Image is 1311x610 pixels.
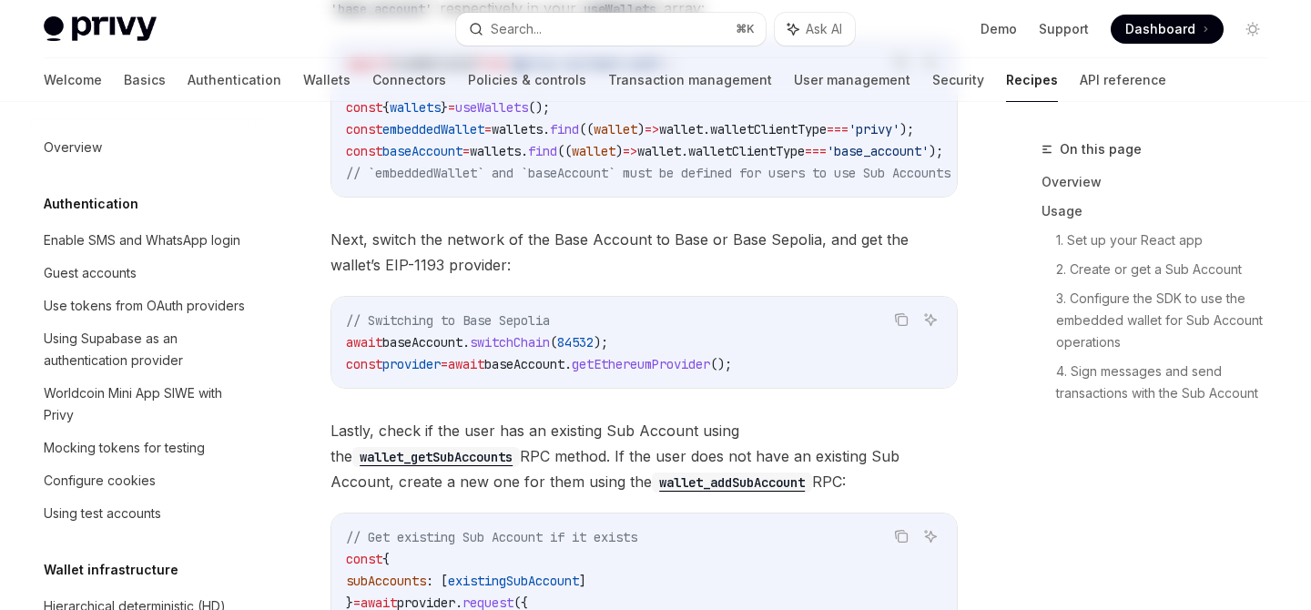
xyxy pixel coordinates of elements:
span: switchChain [470,334,550,351]
span: Next, switch the network of the Base Account to Base or Base Sepolia, and get the wallet’s EIP-11... [330,227,958,278]
span: find [528,143,557,159]
a: Transaction management [608,58,772,102]
span: Ask AI [806,20,842,38]
h5: Authentication [44,193,138,215]
a: User management [794,58,910,102]
span: . [681,143,688,159]
span: (( [557,143,572,159]
a: Recipes [1006,58,1058,102]
a: API reference [1080,58,1166,102]
a: Security [932,58,984,102]
span: . [521,143,528,159]
a: wallet_addSubAccount [652,473,812,491]
span: useWallets [455,99,528,116]
span: = [448,99,455,116]
a: Use tokens from OAuth providers [29,290,262,322]
a: 2. Create or get a Sub Account [1056,255,1282,284]
a: Overview [1042,168,1282,197]
span: ) [637,121,645,137]
span: . [703,121,710,137]
span: { [382,551,390,567]
span: // Get existing Sub Account if it exists [346,529,637,545]
div: Enable SMS and WhatsApp login [44,229,240,251]
a: Usage [1042,197,1282,226]
span: : [ [426,573,448,589]
span: ); [594,334,608,351]
span: const [346,99,382,116]
span: const [346,551,382,567]
code: wallet_addSubAccount [652,473,812,493]
a: Basics [124,58,166,102]
span: Dashboard [1125,20,1195,38]
div: Use tokens from OAuth providers [44,295,245,317]
span: 'base_account' [827,143,929,159]
span: { [382,99,390,116]
div: Guest accounts [44,262,137,284]
span: const [346,121,382,137]
span: = [462,143,470,159]
button: Search...⌘K [456,13,765,46]
span: find [550,121,579,137]
span: = [484,121,492,137]
span: const [346,356,382,372]
span: baseAccount [382,334,462,351]
span: wallet [594,121,637,137]
div: Overview [44,137,102,158]
span: wallet [637,143,681,159]
span: wallets [492,121,543,137]
span: On this page [1060,138,1142,160]
a: 1. Set up your React app [1056,226,1282,255]
button: Ask AI [919,308,942,331]
a: Using Supabase as an authentication provider [29,322,262,377]
a: Worldcoin Mini App SIWE with Privy [29,377,262,432]
a: wallet_getSubAccounts [352,447,520,465]
span: // `embeddedWallet` and `baseAccount` must be defined for users to use Sub Accounts [346,165,950,181]
span: . [462,334,470,351]
div: Using Supabase as an authentication provider [44,328,251,371]
a: Guest accounts [29,257,262,290]
a: 4. Sign messages and send transactions with the Sub Account [1056,357,1282,408]
span: === [827,121,849,137]
span: walletClientType [710,121,827,137]
span: subAccounts [346,573,426,589]
span: => [623,143,637,159]
span: // Switching to Base Sepolia [346,312,550,329]
span: (); [528,99,550,116]
span: existingSubAccount [448,573,579,589]
span: getEthereumProvider [572,356,710,372]
a: Enable SMS and WhatsApp login [29,224,262,257]
span: embeddedWallet [382,121,484,137]
span: wallets [470,143,521,159]
button: Copy the contents from the code block [889,524,913,548]
a: Welcome [44,58,102,102]
span: = [441,356,448,372]
span: . [543,121,550,137]
span: ⌘ K [736,22,755,36]
span: ); [929,143,943,159]
button: Ask AI [775,13,855,46]
div: Using test accounts [44,503,161,524]
span: === [805,143,827,159]
span: await [448,356,484,372]
a: Connectors [372,58,446,102]
div: Mocking tokens for testing [44,437,205,459]
span: . [564,356,572,372]
span: baseAccount [484,356,564,372]
a: Authentication [188,58,281,102]
span: ] [579,573,586,589]
span: (( [579,121,594,137]
a: Dashboard [1111,15,1224,44]
span: baseAccount [382,143,462,159]
a: Wallets [303,58,351,102]
a: Policies & controls [468,58,586,102]
span: await [346,334,382,351]
a: Using test accounts [29,497,262,530]
div: Worldcoin Mini App SIWE with Privy [44,382,251,426]
span: => [645,121,659,137]
a: Configure cookies [29,464,262,497]
span: (); [710,356,732,372]
span: ); [899,121,914,137]
span: wallet [659,121,703,137]
div: Search... [491,18,542,40]
button: Toggle dark mode [1238,15,1267,44]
